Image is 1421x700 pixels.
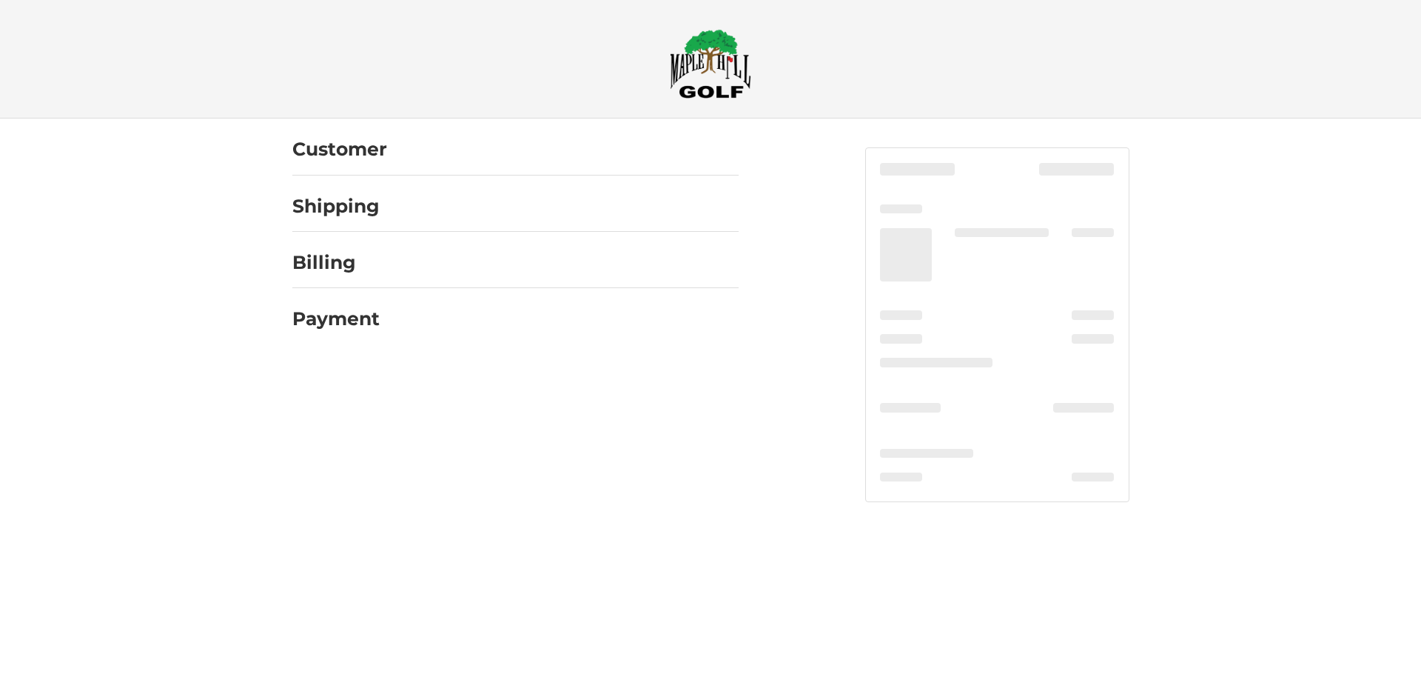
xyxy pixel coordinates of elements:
iframe: Gorgias live chat messenger [15,636,176,685]
h2: Payment [292,307,380,330]
h2: Shipping [292,195,380,218]
h2: Customer [292,138,387,161]
img: Maple Hill Golf [670,29,751,99]
h2: Billing [292,251,379,274]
